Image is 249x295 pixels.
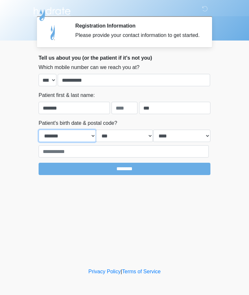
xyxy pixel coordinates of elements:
[89,269,121,274] a: Privacy Policy
[39,55,210,61] h2: Tell us about you (or the patient if it's not you)
[32,5,72,21] img: Hydrate IV Bar - Arcadia Logo
[39,119,117,127] label: Patient's birth date & postal code?
[75,31,201,39] div: Please provide your contact information to get started.
[39,91,95,99] label: Patient first & last name:
[122,269,160,274] a: Terms of Service
[39,64,139,71] label: Which mobile number can we reach you at?
[121,269,122,274] a: |
[43,23,63,42] img: Agent Avatar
